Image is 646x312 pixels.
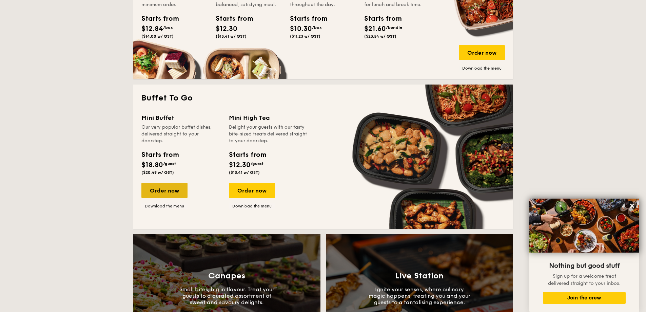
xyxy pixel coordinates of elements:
[229,170,260,175] span: ($13.41 w/ GST)
[364,34,396,39] span: ($23.54 w/ GST)
[176,286,278,306] p: Small bites, big in flavour. Treat your guests to a curated assortment of sweet and savoury delig...
[163,25,173,30] span: /box
[627,200,638,211] button: Close
[216,25,237,33] span: $12.30
[216,14,246,24] div: Starts from
[290,25,312,33] span: $10.30
[141,34,174,39] span: ($14.00 w/ GST)
[459,66,505,71] a: Download the menu
[543,292,626,304] button: Join the crew
[229,183,275,198] div: Order now
[229,203,275,209] a: Download the menu
[369,286,470,306] p: Ignite your senses, where culinary magic happens, treating you and your guests to a tantalising e...
[141,183,188,198] div: Order now
[141,14,172,24] div: Starts from
[141,150,178,160] div: Starts from
[141,124,221,144] div: Our very popular buffet dishes, delivered straight to your doorstep.
[229,161,251,169] span: $12.30
[141,161,163,169] span: $18.80
[163,161,176,166] span: /guest
[395,271,444,281] h3: Live Station
[529,199,639,253] img: DSC07876-Edit02-Large.jpeg
[229,113,308,123] div: Mini High Tea
[548,273,621,286] span: Sign up for a welcome treat delivered straight to your inbox.
[549,262,620,270] span: Nothing but good stuff
[141,25,163,33] span: $12.84
[229,150,266,160] div: Starts from
[251,161,263,166] span: /guest
[216,34,247,39] span: ($13.41 w/ GST)
[141,93,505,104] h2: Buffet To Go
[312,25,322,30] span: /box
[290,14,320,24] div: Starts from
[364,14,395,24] div: Starts from
[141,170,174,175] span: ($20.49 w/ GST)
[141,203,188,209] a: Download the menu
[290,34,320,39] span: ($11.23 w/ GST)
[229,124,308,144] div: Delight your guests with our tasty bite-sized treats delivered straight to your doorstep.
[364,25,386,33] span: $21.60
[141,113,221,123] div: Mini Buffet
[386,25,402,30] span: /bundle
[459,45,505,60] div: Order now
[208,271,245,281] h3: Canapes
